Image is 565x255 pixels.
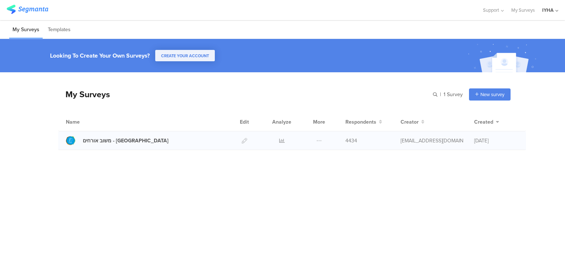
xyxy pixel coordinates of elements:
span: Support [483,7,499,14]
div: Analyze [271,113,293,131]
span: 1 Survey [444,91,463,98]
span: 4434 [345,137,357,145]
button: Respondents [345,118,382,126]
img: segmanta logo [7,5,48,14]
div: My Surveys [58,88,110,101]
span: CREATE YOUR ACCOUNT [161,53,209,59]
div: [DATE] [474,137,518,145]
span: Created [474,118,493,126]
div: Name [66,118,110,126]
div: More [311,113,327,131]
span: | [439,91,442,98]
button: CREATE YOUR ACCOUNT [155,50,215,61]
div: Looking To Create Your Own Surveys? [50,51,150,60]
div: משוב אורחים - בית שאן [83,137,168,145]
img: create_account_image.svg [465,41,541,74]
div: ofir@iyha.org.il [401,137,463,145]
a: משוב אורחים - [GEOGRAPHIC_DATA] [66,136,168,145]
span: New survey [480,91,504,98]
div: Edit [237,113,252,131]
li: My Surveys [9,21,43,39]
span: Respondents [345,118,376,126]
button: Created [474,118,499,126]
button: Creator [401,118,424,126]
div: IYHA [542,7,554,14]
span: Creator [401,118,419,126]
li: Templates [45,21,74,39]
